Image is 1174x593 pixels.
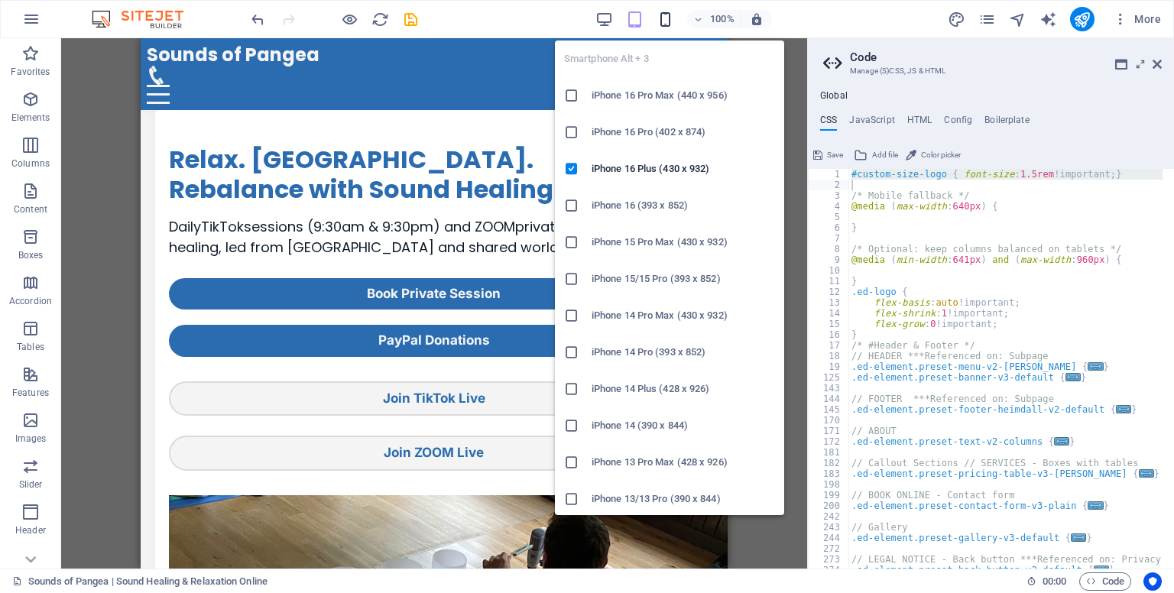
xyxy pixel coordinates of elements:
div: 198 [809,479,850,490]
div: 9 [809,254,850,265]
button: Code [1079,572,1131,591]
button: More [1107,7,1167,31]
i: Design (Ctrl+Alt+Y) [948,11,965,28]
h4: HTML [907,115,932,131]
div: 7 [809,233,850,244]
h6: iPhone 16 Plus (430 x 932) [592,160,775,178]
h4: JavaScript [849,115,894,131]
span: ... [1071,533,1086,542]
button: text_generator [1039,10,1058,28]
span: Color picker [921,146,961,164]
div: 5 [809,212,850,222]
div: 10 [809,265,850,276]
i: Publish [1073,11,1091,28]
div: 144 [809,394,850,404]
p: Content [14,203,47,215]
h3: Manage (S)CSS, JS & HTML [850,64,1131,78]
div: 199 [809,490,850,501]
p: Accordion [9,295,52,307]
div: 272 [809,543,850,554]
button: save [401,10,420,28]
div: 4 [809,201,850,212]
button: navigator [1009,10,1027,28]
img: Editor Logo [88,10,203,28]
div: 170 [809,415,850,426]
h4: CSS [820,115,837,131]
div: 273 [809,554,850,565]
span: More [1113,11,1161,27]
span: Save [827,146,843,164]
h4: Global [820,90,848,102]
i: Undo: Edit (S)CSS (Ctrl+Z) [249,11,267,28]
div: 145 [809,404,850,415]
button: Click here to leave preview mode and continue editing [340,10,358,28]
span: ... [1088,501,1104,510]
i: Navigator [1009,11,1026,28]
i: Reload page [371,11,389,28]
p: Features [12,387,49,399]
p: Favorites [11,66,50,78]
h6: Session time [1026,572,1067,591]
div: 12 [809,287,850,297]
span: ... [1139,469,1154,478]
h6: iPhone 14 Plus (428 x 926) [592,380,775,398]
div: 242 [809,511,850,522]
button: reload [371,10,389,28]
span: ... [1116,405,1131,413]
span: ... [1088,362,1104,371]
i: Save (Ctrl+S) [402,11,420,28]
div: 172 [809,436,850,447]
span: Add file [872,146,898,164]
div: 182 [809,458,850,468]
div: 2 [809,180,850,190]
div: 143 [809,383,850,394]
p: Elements [11,112,50,124]
span: ... [1054,437,1069,446]
p: Slider [19,478,43,491]
h4: Config [944,115,972,131]
div: 200 [809,501,850,511]
div: 244 [809,533,850,543]
h2: Code [850,50,1162,64]
button: Color picker [903,146,963,164]
span: 00 00 [1043,572,1066,591]
div: 1 [809,169,850,180]
h6: iPhone 13 Pro Max (428 x 926) [592,453,775,471]
p: Images [15,433,47,445]
div: 8 [809,244,850,254]
p: Header [15,524,46,536]
button: Save [811,146,845,164]
span: ... [1065,373,1081,381]
div: 6 [809,222,850,233]
div: 183 [809,468,850,479]
i: On resize automatically adjust zoom level to fit chosen device. [750,12,764,26]
div: 125 [809,372,850,383]
button: Add file [851,146,900,164]
button: Usercentrics [1143,572,1162,591]
h6: iPhone 16 Pro (402 x 874) [592,123,775,141]
button: design [948,10,966,28]
button: publish [1070,7,1095,31]
h6: iPhone 15/15 Pro (393 x 852) [592,270,775,288]
div: 19 [809,361,850,372]
i: Pages (Ctrl+Alt+S) [978,11,996,28]
div: 16 [809,329,850,340]
h4: Boilerplate [984,115,1030,131]
button: pages [978,10,997,28]
p: Boxes [18,249,44,261]
h6: iPhone 14 (390 x 844) [592,416,775,435]
h6: iPhone 13/13 Pro (390 x 844) [592,490,775,508]
div: 14 [809,308,850,319]
h6: 100% [710,10,735,28]
h6: iPhone 14 Pro Max (430 x 932) [592,306,775,325]
div: 243 [809,522,850,533]
span: Code [1086,572,1124,591]
div: 13 [809,297,850,308]
h6: iPhone 16 Pro Max (440 x 956) [592,86,775,105]
h6: iPhone 16 (393 x 852) [592,196,775,215]
button: 100% [687,10,741,28]
h6: iPhone 15 Pro Max (430 x 932) [592,233,775,251]
p: Columns [11,157,50,170]
i: AI Writer [1039,11,1057,28]
div: 17 [809,340,850,351]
